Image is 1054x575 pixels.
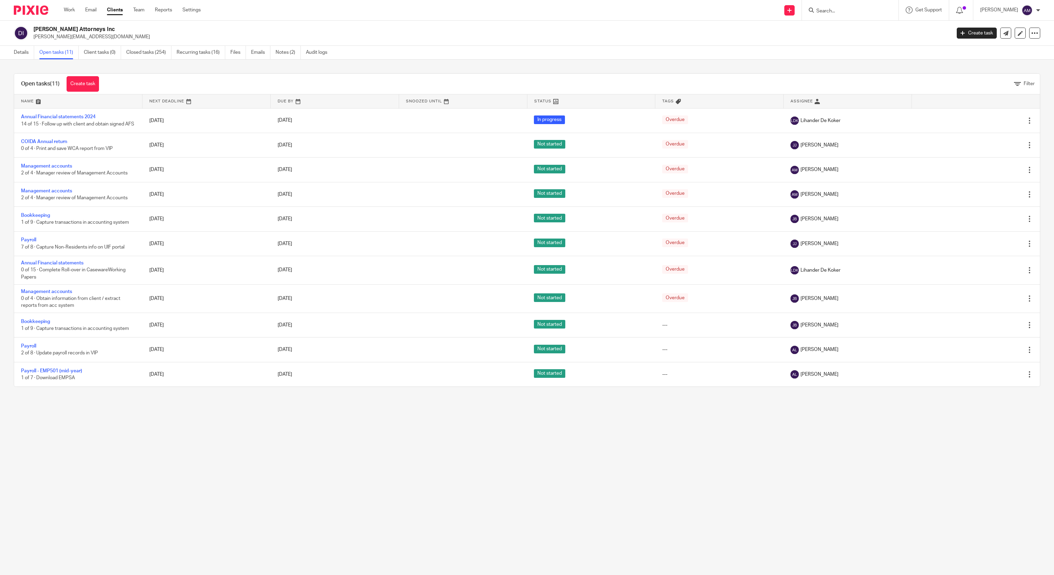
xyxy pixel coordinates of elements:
[21,171,128,176] span: 2 of 4 · Manager review of Management Accounts
[21,146,113,151] span: 0 of 4 · Print and save WCA report from VIP
[33,26,764,33] h2: [PERSON_NAME] Attorneys Inc
[1024,81,1035,86] span: Filter
[801,267,841,274] span: Lihander De Koker
[182,7,201,13] a: Settings
[251,46,270,59] a: Emails
[21,220,129,225] span: 1 of 9 · Capture transactions in accounting system
[790,370,799,379] img: svg%3E
[980,7,1018,13] p: [PERSON_NAME]
[915,8,942,12] span: Get Support
[278,268,292,273] span: [DATE]
[155,7,172,13] a: Reports
[142,362,271,386] td: [DATE]
[67,76,99,92] a: Create task
[278,372,292,377] span: [DATE]
[790,346,799,354] img: svg%3E
[801,117,841,124] span: Lihander De Koker
[662,371,777,378] div: ---
[21,369,82,373] a: Payroll - EMP501 (mid-year)
[816,8,878,14] input: Search
[85,7,97,13] a: Email
[21,319,50,324] a: Bookkeeping
[142,313,271,337] td: [DATE]
[142,256,271,284] td: [DATE]
[790,266,799,274] img: svg%3E
[278,192,292,197] span: [DATE]
[662,165,688,173] span: Overdue
[14,26,28,40] img: svg%3E
[790,166,799,174] img: svg%3E
[142,207,271,231] td: [DATE]
[230,46,246,59] a: Files
[790,240,799,248] img: svg%3E
[801,371,838,378] span: [PERSON_NAME]
[177,46,225,59] a: Recurring tasks (16)
[133,7,145,13] a: Team
[534,293,565,302] span: Not started
[21,326,129,331] span: 1 of 9 · Capture transactions in accounting system
[142,133,271,157] td: [DATE]
[790,190,799,199] img: svg%3E
[278,167,292,172] span: [DATE]
[84,46,121,59] a: Client tasks (0)
[142,158,271,182] td: [DATE]
[662,346,777,353] div: ---
[662,140,688,149] span: Overdue
[21,164,72,169] a: Management accounts
[662,239,688,247] span: Overdue
[142,182,271,206] td: [DATE]
[39,46,79,59] a: Open tasks (11)
[21,189,72,193] a: Management accounts
[801,295,838,302] span: [PERSON_NAME]
[957,28,997,39] a: Create task
[801,346,838,353] span: [PERSON_NAME]
[306,46,332,59] a: Audit logs
[50,81,60,87] span: (11)
[534,99,551,103] span: Status
[662,115,688,124] span: Overdue
[790,321,799,329] img: svg%3E
[276,46,301,59] a: Notes (2)
[142,108,271,133] td: [DATE]
[534,265,565,274] span: Not started
[534,239,565,247] span: Not started
[64,7,75,13] a: Work
[21,245,125,250] span: 7 of 8 · Capture Non-Residents info on UIF portal
[142,231,271,256] td: [DATE]
[534,345,565,353] span: Not started
[534,320,565,329] span: Not started
[21,139,67,144] a: COIDA Annual return
[662,189,688,198] span: Overdue
[801,322,838,329] span: [PERSON_NAME]
[142,284,271,313] td: [DATE]
[278,118,292,123] span: [DATE]
[801,191,838,198] span: [PERSON_NAME]
[801,166,838,173] span: [PERSON_NAME]
[21,289,72,294] a: Management accounts
[21,114,96,119] a: Annual Financial statements 2024
[406,99,442,103] span: Snoozed Until
[790,117,799,125] img: svg%3E
[14,6,48,15] img: Pixie
[534,369,565,378] span: Not started
[534,140,565,149] span: Not started
[278,296,292,301] span: [DATE]
[21,375,75,380] span: 1 of 7 · Download EMPSA
[21,213,50,218] a: Bookkeeping
[534,165,565,173] span: Not started
[662,293,688,302] span: Overdue
[790,215,799,223] img: svg%3E
[21,268,126,280] span: 0 of 15 · Complete Roll-over in CasewareWorking Papers
[278,347,292,352] span: [DATE]
[14,46,34,59] a: Details
[126,46,171,59] a: Closed tasks (254)
[801,215,838,222] span: [PERSON_NAME]
[534,189,565,198] span: Not started
[662,265,688,274] span: Overdue
[790,141,799,149] img: svg%3E
[21,344,36,349] a: Payroll
[662,322,777,329] div: ---
[278,241,292,246] span: [DATE]
[21,195,128,200] span: 2 of 4 · Manager review of Management Accounts
[21,351,98,356] span: 2 of 8 · Update payroll records in VIP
